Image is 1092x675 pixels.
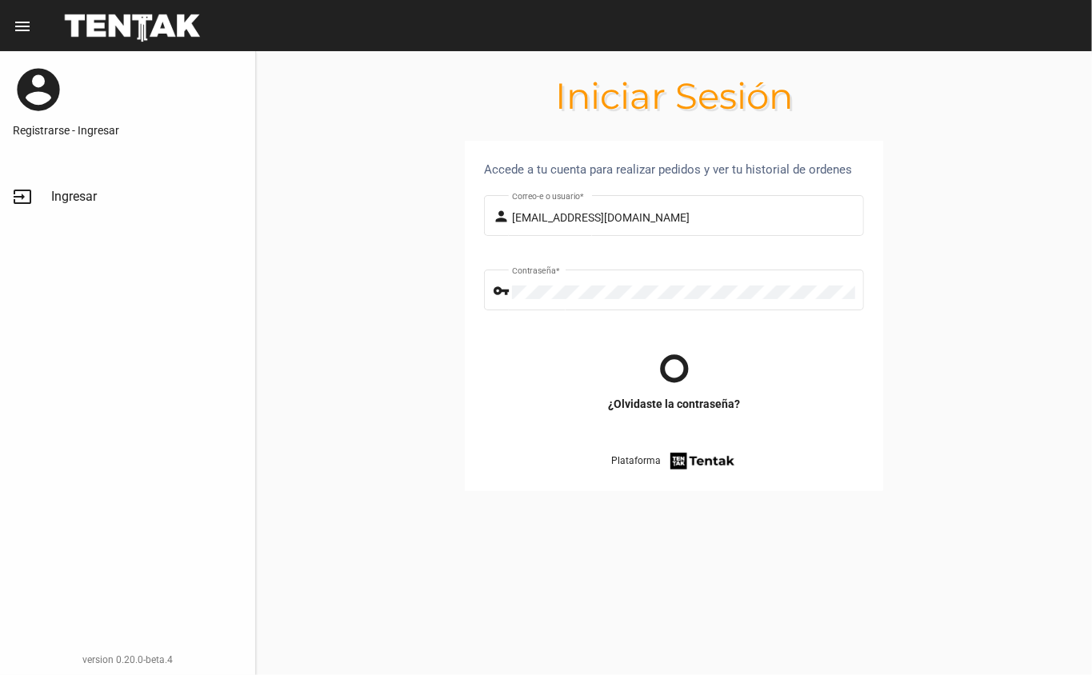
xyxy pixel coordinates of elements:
a: Registrarse - Ingresar [13,122,242,138]
h1: Iniciar Sesión [256,83,1092,109]
img: tentak-firm.png [668,450,737,472]
mat-icon: account_circle [13,64,64,115]
mat-icon: vpn_key [493,282,512,301]
div: Accede a tu cuenta para realizar pedidos y ver tu historial de ordenes [484,160,864,179]
div: version 0.20.0-beta.4 [13,652,242,668]
span: Ingresar [51,189,97,205]
span: Plataforma [611,453,661,469]
a: ¿Olvidaste la contraseña? [608,396,740,412]
mat-icon: person [493,207,512,226]
mat-icon: menu [13,17,32,36]
a: Plataforma [611,450,737,472]
mat-icon: input [13,187,32,206]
